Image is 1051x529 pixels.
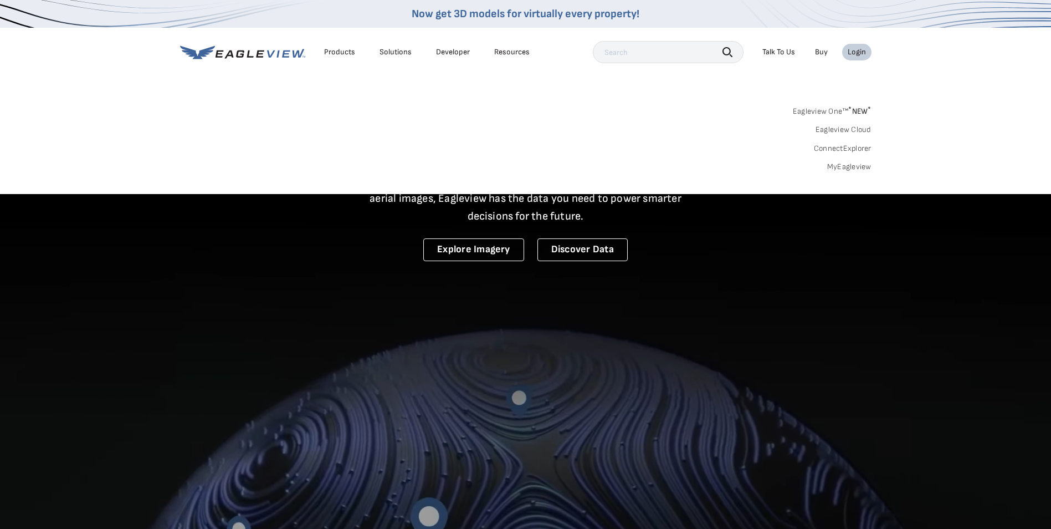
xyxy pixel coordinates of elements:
[814,144,871,154] a: ConnectExplorer
[793,103,871,116] a: Eagleview One™*NEW*
[324,47,355,57] div: Products
[412,7,639,21] a: Now get 3D models for virtually every property!
[848,47,866,57] div: Login
[848,106,871,116] span: NEW
[816,125,871,135] a: Eagleview Cloud
[593,41,744,63] input: Search
[762,47,795,57] div: Talk To Us
[436,47,470,57] a: Developer
[380,47,412,57] div: Solutions
[537,238,628,261] a: Discover Data
[356,172,695,225] p: A new era starts here. Built on more than 3.5 billion high-resolution aerial images, Eagleview ha...
[827,162,871,172] a: MyEagleview
[423,238,524,261] a: Explore Imagery
[815,47,828,57] a: Buy
[494,47,530,57] div: Resources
